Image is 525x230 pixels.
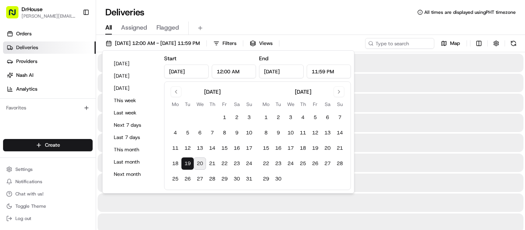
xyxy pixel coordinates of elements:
[169,157,181,170] button: 18
[243,127,255,139] button: 10
[22,5,43,13] button: DrHouse
[15,191,43,197] span: Chat with us!
[3,189,93,199] button: Chat with us!
[259,65,304,78] input: Date
[16,44,38,51] span: Deliveries
[169,142,181,154] button: 11
[3,69,96,81] a: Nash AI
[181,127,194,139] button: 5
[243,100,255,108] th: Sunday
[3,83,96,95] a: Analytics
[16,58,37,65] span: Providers
[297,111,309,124] button: 4
[194,157,206,170] button: 20
[62,108,126,122] a: 💻API Documentation
[54,130,93,136] a: Powered byPylon
[231,100,243,108] th: Saturday
[260,142,272,154] button: 15
[260,127,272,139] button: 8
[218,142,231,154] button: 15
[3,164,93,175] button: Settings
[309,111,321,124] button: 5
[309,127,321,139] button: 12
[8,112,14,118] div: 📗
[231,127,243,139] button: 9
[110,58,156,69] button: [DATE]
[284,111,297,124] button: 3
[334,142,346,154] button: 21
[272,173,284,185] button: 30
[115,40,200,47] span: [DATE] 12:00 AM - [DATE] 11:59 PM
[365,38,434,49] input: Type to search
[284,157,297,170] button: 24
[218,111,231,124] button: 1
[3,41,96,54] a: Deliveries
[284,100,297,108] th: Wednesday
[3,139,93,151] button: Create
[206,127,218,139] button: 7
[164,55,176,62] label: Start
[15,179,42,185] span: Notifications
[16,72,33,79] span: Nash AI
[110,71,156,81] button: [DATE]
[321,157,334,170] button: 27
[16,30,32,37] span: Orders
[110,120,156,131] button: Next 7 days
[65,112,71,118] div: 💻
[3,55,96,68] a: Providers
[206,100,218,108] th: Thursday
[22,13,76,19] button: [PERSON_NAME][EMAIL_ADDRESS][DOMAIN_NAME]
[218,127,231,139] button: 8
[321,142,334,154] button: 20
[309,100,321,108] th: Friday
[194,173,206,185] button: 27
[8,73,22,87] img: 1736555255976-a54dd68f-1ca7-489b-9aae-adbdc363a1c4
[309,142,321,154] button: 19
[297,127,309,139] button: 11
[295,88,311,96] div: [DATE]
[164,65,209,78] input: Date
[297,157,309,170] button: 25
[272,111,284,124] button: 2
[73,111,123,119] span: API Documentation
[272,127,284,139] button: 9
[246,38,276,49] button: Views
[181,100,194,108] th: Tuesday
[260,157,272,170] button: 22
[284,142,297,154] button: 17
[169,100,181,108] th: Monday
[259,55,268,62] label: End
[206,157,218,170] button: 21
[181,173,194,185] button: 26
[105,6,145,18] h1: Deliveries
[309,157,321,170] button: 26
[210,38,240,49] button: Filters
[110,132,156,143] button: Last 7 days
[260,173,272,185] button: 29
[206,173,218,185] button: 28
[334,111,346,124] button: 7
[171,86,181,97] button: Go to previous month
[3,102,93,114] div: Favorites
[231,173,243,185] button: 30
[206,142,218,154] button: 14
[297,142,309,154] button: 18
[272,157,284,170] button: 23
[3,213,93,224] button: Log out
[110,108,156,118] button: Last week
[26,81,97,87] div: We're available if you need us!
[321,127,334,139] button: 13
[243,157,255,170] button: 24
[5,108,62,122] a: 📗Knowledge Base
[76,130,93,136] span: Pylon
[272,100,284,108] th: Tuesday
[15,215,31,222] span: Log out
[259,40,272,47] span: Views
[218,157,231,170] button: 22
[321,111,334,124] button: 6
[194,142,206,154] button: 13
[243,173,255,185] button: 31
[231,142,243,154] button: 16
